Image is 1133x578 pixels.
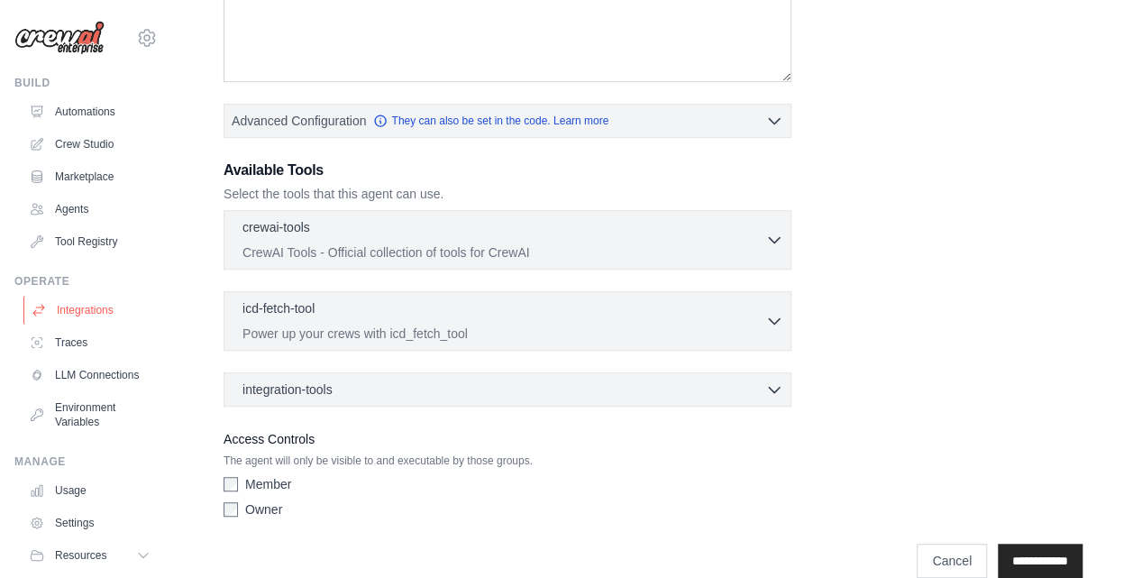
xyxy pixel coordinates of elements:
[22,328,158,357] a: Traces
[22,162,158,191] a: Marketplace
[14,76,158,90] div: Build
[224,454,791,468] p: The agent will only be visible to and executable by those groups.
[22,393,158,436] a: Environment Variables
[23,296,160,325] a: Integrations
[22,361,158,390] a: LLM Connections
[373,114,608,128] a: They can also be set in the code. Learn more
[22,227,158,256] a: Tool Registry
[232,112,366,130] span: Advanced Configuration
[232,381,783,399] button: integration-tools
[14,21,105,55] img: Logo
[224,185,791,203] p: Select the tools that this agent can use.
[224,160,791,181] h3: Available Tools
[242,381,333,399] span: integration-tools
[245,475,291,493] label: Member
[242,299,315,317] p: icd-fetch-tool
[22,509,158,537] a: Settings
[242,243,765,261] p: CrewAI Tools - Official collection of tools for CrewAI
[14,454,158,469] div: Manage
[22,476,158,505] a: Usage
[245,500,282,518] label: Owner
[22,97,158,126] a: Automations
[232,218,783,261] button: crewai-tools CrewAI Tools - Official collection of tools for CrewAI
[917,544,987,578] a: Cancel
[22,195,158,224] a: Agents
[224,105,790,137] button: Advanced Configuration They can also be set in the code. Learn more
[14,274,158,289] div: Operate
[224,428,791,450] label: Access Controls
[55,548,106,563] span: Resources
[22,130,158,159] a: Crew Studio
[242,325,765,343] p: Power up your crews with icd_fetch_tool
[232,299,783,343] button: icd-fetch-tool Power up your crews with icd_fetch_tool
[242,218,310,236] p: crewai-tools
[22,541,158,570] button: Resources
